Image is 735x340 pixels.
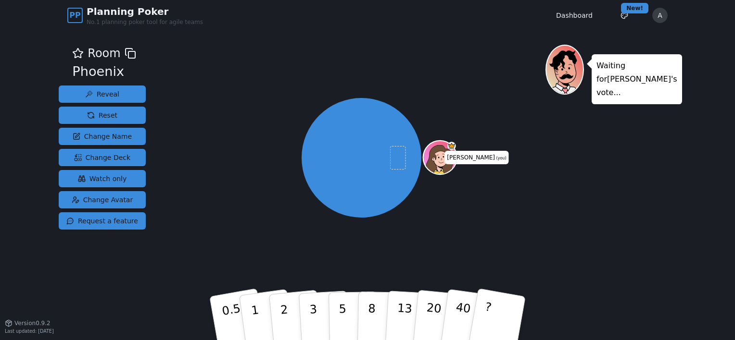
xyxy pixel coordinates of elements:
[74,153,130,162] span: Change Deck
[556,11,593,20] a: Dashboard
[59,107,146,124] button: Reset
[88,45,120,62] span: Room
[495,156,507,160] span: (you)
[72,62,136,82] div: Phoenix
[14,319,51,327] span: Version 0.9.2
[87,18,203,26] span: No.1 planning poker tool for agile teams
[59,149,146,166] button: Change Deck
[424,142,456,174] button: Click to change your avatar
[59,170,146,187] button: Watch only
[621,3,648,13] div: New!
[59,128,146,145] button: Change Name
[616,7,633,24] button: New!
[72,195,133,205] span: Change Avatar
[85,89,119,99] span: Reveal
[67,5,203,26] a: PPPlanning PokerNo.1 planning poker tool for agile teams
[444,151,508,164] span: Click to change your name
[87,110,117,120] span: Reset
[72,45,84,62] button: Add as favourite
[73,132,132,141] span: Change Name
[66,216,138,226] span: Request a feature
[59,85,146,103] button: Reveal
[78,174,127,183] span: Watch only
[447,142,456,151] span: Bailey B is the host
[5,319,51,327] button: Version0.9.2
[652,8,668,23] button: A
[59,191,146,208] button: Change Avatar
[69,10,80,21] span: PP
[5,328,54,334] span: Last updated: [DATE]
[59,212,146,230] button: Request a feature
[87,5,203,18] span: Planning Poker
[596,59,677,99] p: Waiting for [PERSON_NAME] 's vote...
